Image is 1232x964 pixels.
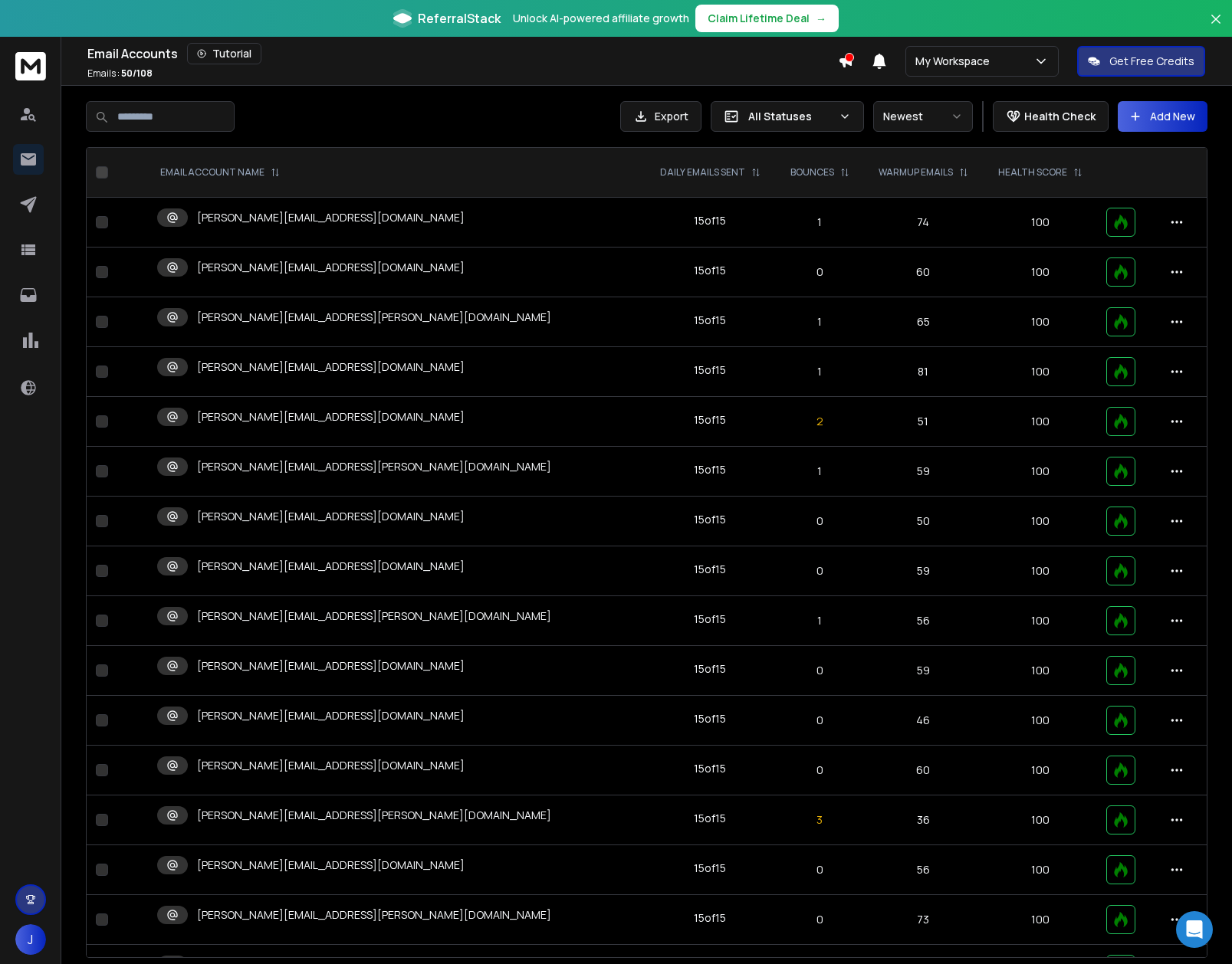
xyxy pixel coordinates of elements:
[187,43,261,64] button: Tutorial
[694,462,726,477] div: 15 of 15
[694,562,726,577] div: 15 of 15
[863,447,983,497] td: 59
[785,613,854,628] p: 1
[785,862,854,877] p: 0
[785,912,854,927] p: 0
[785,464,854,479] p: 1
[694,512,726,527] div: 15 of 15
[983,297,1097,347] td: 100
[197,907,551,923] p: [PERSON_NAME][EMAIL_ADDRESS][PERSON_NAME][DOMAIN_NAME]
[983,845,1097,895] td: 100
[694,661,726,677] div: 15 of 15
[863,198,983,248] td: 74
[197,658,465,674] p: [PERSON_NAME][EMAIL_ADDRESS][DOMAIN_NAME]
[983,497,1097,546] td: 100
[1176,911,1213,948] div: Open Intercom Messenger
[694,412,726,428] div: 15 of 15
[816,11,826,26] span: →
[1109,54,1194,69] p: Get Free Credits
[863,746,983,795] td: 60
[785,563,854,579] p: 0
[785,314,854,330] p: 1
[790,166,834,179] p: BOUNCES
[983,646,1097,696] td: 100
[863,546,983,596] td: 59
[785,215,854,230] p: 1
[15,924,46,955] button: J
[915,54,996,69] p: My Workspace
[197,808,551,823] p: [PERSON_NAME][EMAIL_ADDRESS][PERSON_NAME][DOMAIN_NAME]
[983,347,1097,397] td: 100
[197,608,551,624] p: [PERSON_NAME][EMAIL_ADDRESS][PERSON_NAME][DOMAIN_NAME]
[863,596,983,646] td: 56
[863,248,983,297] td: 60
[694,263,726,278] div: 15 of 15
[879,166,953,179] p: WARMUP EMAILS
[785,713,854,728] p: 0
[785,264,854,280] p: 0
[863,696,983,746] td: 46
[694,362,726,378] div: 15 of 15
[694,711,726,726] div: 15 of 15
[863,646,983,696] td: 59
[197,708,465,723] p: [PERSON_NAME][EMAIL_ADDRESS][DOMAIN_NAME]
[983,596,1097,646] td: 100
[863,497,983,546] td: 50
[197,559,465,574] p: [PERSON_NAME][EMAIL_ADDRESS][DOMAIN_NAME]
[785,513,854,529] p: 0
[748,109,833,124] p: All Statuses
[1024,109,1096,124] p: Health Check
[983,795,1097,845] td: 100
[660,166,745,179] p: DAILY EMAILS SENT
[87,43,838,64] div: Email Accounts
[197,758,465,773] p: [PERSON_NAME][EMAIL_ADDRESS][DOMAIN_NAME]
[197,359,465,375] p: [PERSON_NAME][EMAIL_ADDRESS][DOMAIN_NAME]
[1077,46,1205,77] button: Get Free Credits
[197,857,465,873] p: [PERSON_NAME][EMAIL_ADDRESS][DOMAIN_NAME]
[998,166,1067,179] p: HEALTH SCORE
[993,101,1109,132] button: Health Check
[694,811,726,826] div: 15 of 15
[694,910,726,926] div: 15 of 15
[863,297,983,347] td: 65
[785,364,854,379] p: 1
[121,67,153,80] span: 50 / 108
[513,11,689,26] p: Unlock AI-powered affiliate growth
[863,347,983,397] td: 81
[863,795,983,845] td: 36
[863,895,983,945] td: 73
[160,166,280,179] div: EMAIL ACCOUNT NAME
[197,310,551,325] p: [PERSON_NAME][EMAIL_ADDRESS][PERSON_NAME][DOMAIN_NAME]
[197,509,465,524] p: [PERSON_NAME][EMAIL_ADDRESS][DOMAIN_NAME]
[197,210,465,225] p: [PERSON_NAME][EMAIL_ADDRESS][DOMAIN_NAME]
[983,198,1097,248] td: 100
[983,696,1097,746] td: 100
[983,746,1097,795] td: 100
[694,612,726,627] div: 15 of 15
[694,861,726,876] div: 15 of 15
[694,761,726,776] div: 15 of 15
[694,213,726,228] div: 15 of 15
[983,447,1097,497] td: 100
[785,812,854,828] p: 3
[863,845,983,895] td: 56
[418,9,501,28] span: ReferralStack
[694,313,726,328] div: 15 of 15
[785,762,854,778] p: 0
[785,414,854,429] p: 2
[983,895,1097,945] td: 100
[983,546,1097,596] td: 100
[873,101,973,132] button: Newest
[785,663,854,678] p: 0
[695,5,839,32] button: Claim Lifetime Deal→
[620,101,701,132] button: Export
[87,67,153,80] p: Emails :
[983,397,1097,447] td: 100
[197,260,465,275] p: [PERSON_NAME][EMAIL_ADDRESS][DOMAIN_NAME]
[1118,101,1207,132] button: Add New
[1206,9,1226,46] button: Close banner
[197,409,465,425] p: [PERSON_NAME][EMAIL_ADDRESS][DOMAIN_NAME]
[197,459,551,474] p: [PERSON_NAME][EMAIL_ADDRESS][PERSON_NAME][DOMAIN_NAME]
